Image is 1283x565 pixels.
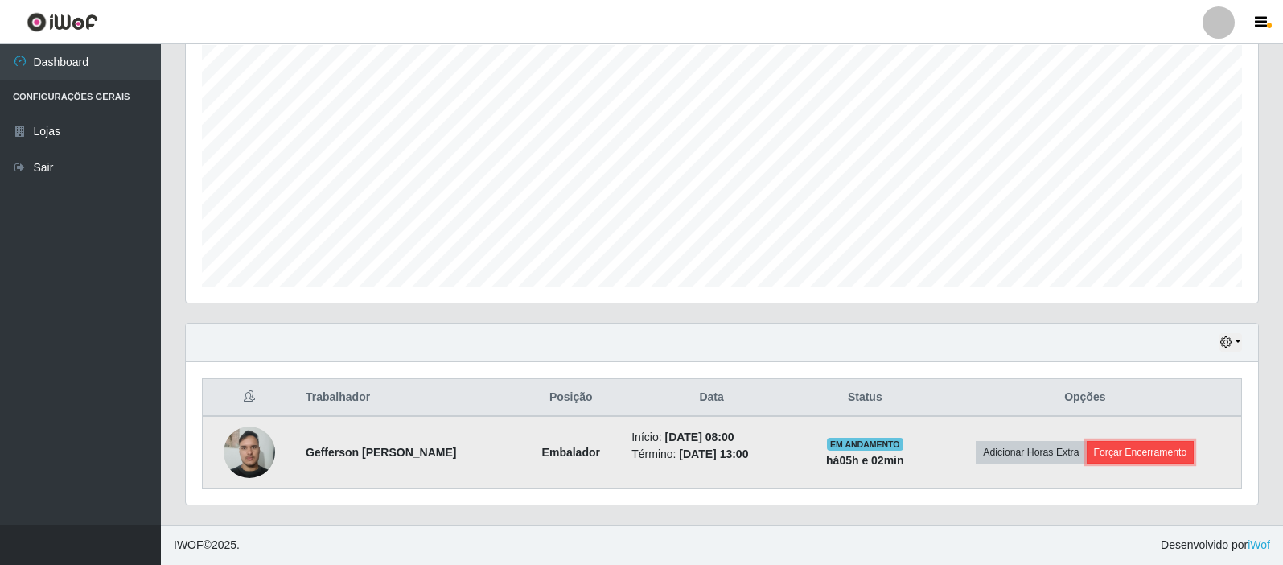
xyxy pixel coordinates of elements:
[1248,538,1270,551] a: iWof
[826,454,904,467] strong: há 05 h e 02 min
[27,12,98,32] img: CoreUI Logo
[296,379,520,417] th: Trabalhador
[174,538,204,551] span: IWOF
[631,446,792,463] li: Término:
[929,379,1242,417] th: Opções
[976,441,1086,464] button: Adicionar Horas Extra
[801,379,929,417] th: Status
[1161,537,1270,554] span: Desenvolvido por
[631,429,792,446] li: Início:
[622,379,801,417] th: Data
[664,431,734,443] time: [DATE] 08:00
[1087,441,1195,464] button: Forçar Encerramento
[174,537,240,554] span: © 2025 .
[520,379,622,417] th: Posição
[224,418,275,486] img: 1756659986105.jpeg
[542,446,600,459] strong: Embalador
[827,438,903,451] span: EM ANDAMENTO
[679,447,748,460] time: [DATE] 13:00
[306,446,456,459] strong: Gefferson [PERSON_NAME]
